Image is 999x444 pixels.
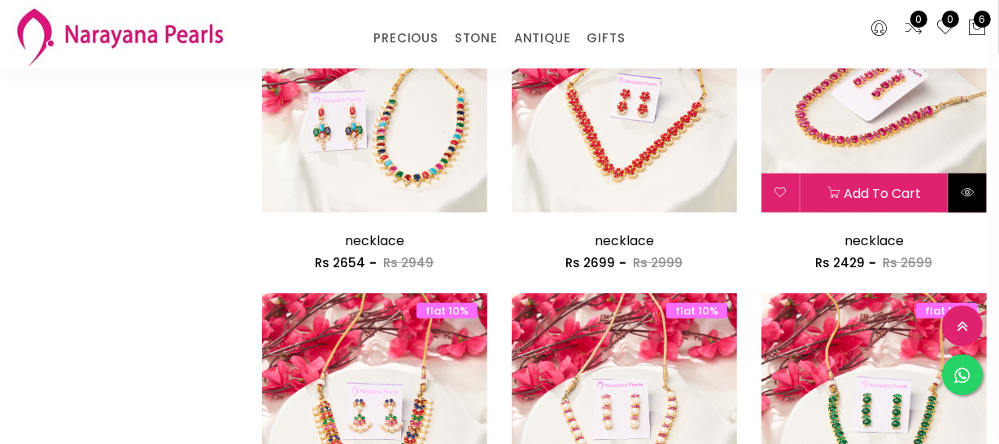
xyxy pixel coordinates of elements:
span: flat 10% [417,303,478,319]
span: 0 [942,11,959,28]
a: necklace [595,231,654,250]
span: flat 10% [916,303,977,319]
span: Rs 2429 [815,254,865,271]
button: Quick View [949,174,987,213]
a: necklace [345,231,404,250]
span: Rs 2699 [565,254,615,271]
a: STONE [455,26,498,51]
a: PRECIOUS [373,26,438,51]
button: Add to wishlist [761,174,800,213]
span: Rs 2699 [883,254,932,271]
span: Rs 2654 [315,254,365,271]
a: 0 [936,18,955,39]
a: necklace [844,231,904,250]
span: flat 10% [666,303,727,319]
button: Add to cart [801,174,948,213]
span: 6 [974,11,991,28]
button: 6 [967,18,987,39]
span: 0 [910,11,927,28]
span: Rs 2999 [633,254,683,271]
a: 0 [904,18,923,39]
span: Rs 2949 [383,254,434,271]
a: GIFTS [587,26,625,51]
a: ANTIQUE [514,26,571,51]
